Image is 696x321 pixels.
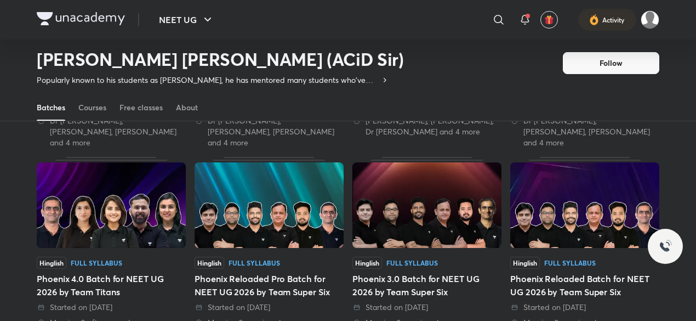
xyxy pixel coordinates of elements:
img: ttu [659,240,672,253]
div: Free classes [119,102,163,113]
button: NEET UG [152,9,221,31]
div: Full Syllabus [229,260,280,266]
div: Dr S K Singh, Prateek Jain, Dr. Rakshita Singh and 4 more [510,115,659,148]
a: About [176,94,198,121]
span: Hinglish [195,257,224,269]
img: Thumbnail [195,162,344,248]
img: Thumbnail [352,162,501,248]
div: Dr S K Singh, Seep Pahuja, Anupam Upadhayay and 4 more [37,115,186,148]
img: Aman raj [641,10,659,29]
a: Company Logo [37,12,125,28]
div: Phoenix Reloaded Pro Batch for NEET UG 2026 by Team Super Six [195,272,344,299]
div: Phoenix 4.0 Batch for NEET UG 2026 by Team Titans [37,272,186,299]
span: Hinglish [352,257,382,269]
div: Courses [78,102,106,113]
div: Started on 17 Jul 2025 [510,302,659,313]
img: avatar [544,15,554,25]
div: Full Syllabus [544,260,596,266]
span: Follow [600,58,623,69]
div: Started on 17 Jul 2025 [195,302,344,313]
a: Batches [37,94,65,121]
p: Popularly known to his students as [PERSON_NAME], he has mentored many students who've obtained r... [37,75,380,86]
div: Started on 17 Jul 2025 [352,302,501,313]
div: Phoenix 3.0 Batch for NEET UG 2026 by Team Super Six [352,272,501,299]
div: Dr S K Singh, Seep Pahuja, Anupam Upadhayay and 4 more [195,115,344,148]
div: Pranav Pundarik, Prateek Jain, Dr Amit Gupta and 4 more [352,115,501,137]
button: avatar [540,11,558,29]
div: Batches [37,102,65,113]
div: Phoenix Reloaded Batch for NEET UG 2026 by Team Super Six [510,272,659,299]
div: About [176,102,198,113]
img: Thumbnail [510,162,659,248]
img: Company Logo [37,12,125,25]
a: Free classes [119,94,163,121]
img: activity [589,13,599,26]
div: Started on 30 Jul 2025 [37,302,186,313]
span: Hinglish [37,257,66,269]
div: Full Syllabus [386,260,438,266]
img: Thumbnail [37,162,186,248]
div: Full Syllabus [71,260,122,266]
a: Courses [78,94,106,121]
button: Follow [563,52,659,74]
span: Hinglish [510,257,540,269]
h2: [PERSON_NAME] [PERSON_NAME] (ACiD Sir) [37,48,404,70]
